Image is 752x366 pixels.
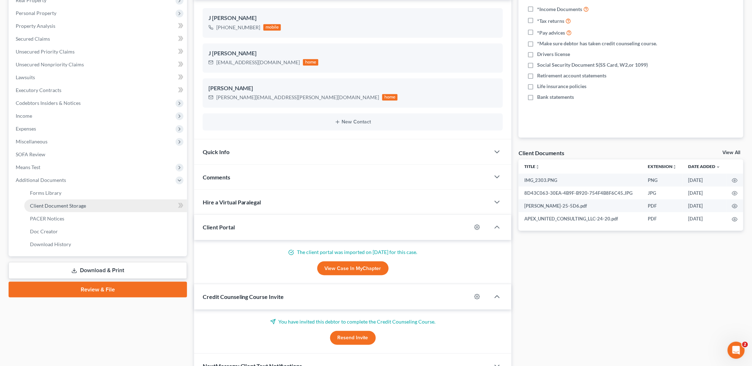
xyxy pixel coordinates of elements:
div: [PERSON_NAME] [208,84,498,93]
td: 8D43C063-30EA-4B9F-B920-754F4B8F6C45.JPG [519,187,642,199]
span: Means Test [16,164,40,170]
i: unfold_more [535,165,540,169]
a: Download & Print [9,262,187,279]
a: Secured Claims [10,32,187,45]
span: Unsecured Nonpriority Claims [16,61,84,67]
span: Expenses [16,126,36,132]
div: J [PERSON_NAME] [208,14,498,22]
div: J [PERSON_NAME] [208,49,498,58]
td: JPG [642,187,683,199]
span: Bank statements [537,93,574,101]
div: home [303,59,319,66]
span: *Income Documents [537,6,582,13]
span: *Make sure debtor has taken credit counseling course. [537,40,657,47]
span: Property Analysis [16,23,55,29]
a: View Case in MyChapter [317,261,389,276]
a: PACER Notices [24,212,187,225]
span: Life insurance policies [537,83,586,90]
iframe: Intercom live chat [728,342,745,359]
span: Download History [30,241,71,247]
span: Secured Claims [16,36,50,42]
span: Comments [203,174,230,181]
a: Forms Library [24,187,187,199]
td: [DATE] [683,174,726,187]
span: Unsecured Priority Claims [16,49,75,55]
span: Income [16,113,32,119]
span: Client Document Storage [30,203,86,209]
span: Lawsuits [16,74,35,80]
span: Hire a Virtual Paralegal [203,199,261,205]
span: *Tax returns [537,17,564,25]
span: Credit Counseling Course Invite [203,293,284,300]
span: 2 [742,342,748,347]
div: [EMAIL_ADDRESS][DOMAIN_NAME] [216,59,300,66]
td: [DATE] [683,199,726,212]
div: [PERSON_NAME][EMAIL_ADDRESS][PERSON_NAME][DOMAIN_NAME] [216,94,379,101]
a: Titleunfold_more [524,164,540,169]
span: Retirement account statements [537,72,606,79]
span: Client Portal [203,224,235,230]
span: Codebtors Insiders & Notices [16,100,81,106]
a: Doc Creator [24,225,187,238]
td: IMG_2303.PNG [519,174,642,187]
div: Client Documents [519,149,564,157]
a: SOFA Review [10,148,187,161]
a: Unsecured Priority Claims [10,45,187,58]
div: [PHONE_NUMBER] [216,24,261,31]
a: View All [723,150,741,155]
span: Quick Info [203,148,229,155]
i: unfold_more [673,165,677,169]
a: Lawsuits [10,71,187,84]
p: The client portal was imported on [DATE] for this case. [203,249,503,256]
a: Unsecured Nonpriority Claims [10,58,187,71]
div: mobile [263,24,281,31]
button: Resend Invite [330,331,376,345]
i: expand_more [716,165,721,169]
td: PDF [642,199,683,212]
td: APEX_UNITED_CONSULTING_LLC-24-20.pdf [519,212,642,225]
span: Additional Documents [16,177,66,183]
a: Executory Contracts [10,84,187,97]
span: *Pay advices [537,29,565,36]
span: Forms Library [30,190,61,196]
span: Miscellaneous [16,138,47,144]
a: Download History [24,238,187,251]
a: Property Analysis [10,20,187,32]
a: Extensionunfold_more [648,164,677,169]
a: Client Document Storage [24,199,187,212]
span: Drivers license [537,51,570,58]
a: Review & File [9,282,187,298]
p: You have invited this debtor to complete the Credit Counseling Course. [203,318,503,325]
span: Doc Creator [30,228,58,234]
span: PACER Notices [30,215,64,222]
span: Executory Contracts [16,87,61,93]
span: Social Security Document S(SS Card, W2,or 1099) [537,61,648,68]
span: Personal Property [16,10,56,16]
td: PNG [642,174,683,187]
td: [DATE] [683,212,726,225]
div: home [382,94,398,101]
td: [DATE] [683,187,726,199]
td: PDF [642,212,683,225]
button: New Contact [208,119,498,125]
a: Date Added expand_more [688,164,721,169]
td: [PERSON_NAME]-25-5D6.pdf [519,199,642,212]
span: SOFA Review [16,151,45,157]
